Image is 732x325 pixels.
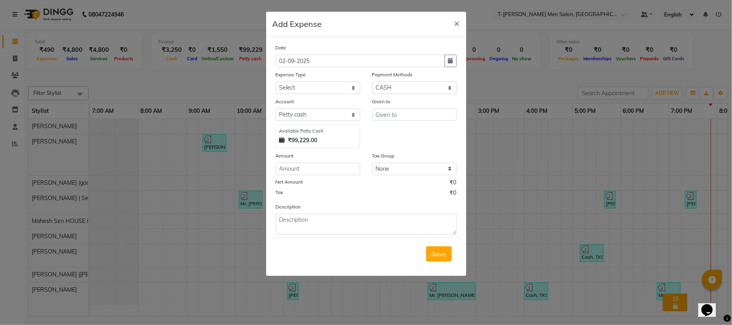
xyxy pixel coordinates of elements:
label: Expense Type [276,71,306,78]
input: Amount [276,163,360,175]
label: Tax [276,189,283,196]
span: Save [431,250,447,258]
label: Amount [276,152,294,159]
iframe: chat widget [698,293,724,317]
label: Description [276,203,301,211]
span: ₹0 [450,189,457,199]
label: Date [276,44,287,51]
label: Account [276,98,294,105]
span: ₹0 [450,178,457,189]
h5: Add Expense [273,18,322,30]
div: Available Petty Cash [279,128,357,135]
label: Net Amount [276,178,303,186]
label: Tax Group [372,152,395,159]
label: Given to [372,98,391,105]
button: Save [426,246,452,262]
span: × [454,17,460,29]
input: Given to [372,108,457,121]
strong: ₹99,229.00 [288,136,318,145]
label: Payment Methods [372,71,413,78]
button: Close [448,12,466,34]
